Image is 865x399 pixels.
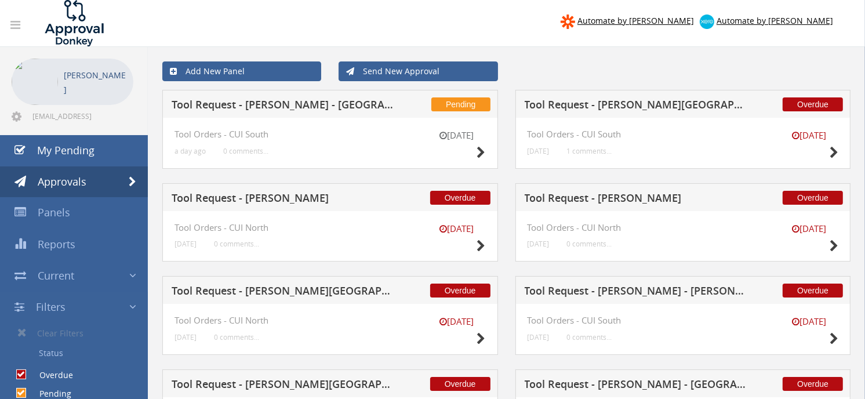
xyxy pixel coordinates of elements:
a: Status [9,343,148,363]
span: Filters [36,300,66,314]
h4: Tool Orders - CUI North [175,223,486,233]
span: Overdue [783,191,843,205]
small: 0 comments... [223,147,268,155]
h5: Tool Request - [PERSON_NAME][GEOGRAPHIC_DATA] [172,285,394,300]
small: [DATE] [528,240,550,248]
a: Clear Filters [9,322,148,343]
h4: Tool Orders - CUI South [528,315,839,325]
small: [DATE] [780,223,838,235]
span: Overdue [430,191,490,205]
small: [DATE] [780,129,838,142]
h5: Tool Request - [PERSON_NAME] [172,193,394,207]
h5: Tool Request - [PERSON_NAME] [525,193,747,207]
img: zapier-logomark.png [561,14,575,29]
h5: Tool Request - [PERSON_NAME] - [GEOGRAPHIC_DATA] [525,379,747,393]
h4: Tool Orders - CUI North [175,315,486,325]
span: Overdue [430,377,490,391]
span: Reports [38,237,75,251]
small: [DATE] [175,333,197,342]
span: Automate by [PERSON_NAME] [717,15,833,26]
small: 0 comments... [567,333,612,342]
span: Overdue [783,97,843,111]
h5: Tool Request - [PERSON_NAME][GEOGRAPHIC_DATA] [172,379,394,393]
span: Approvals [38,175,86,188]
span: [EMAIL_ADDRESS][DOMAIN_NAME] [32,111,131,121]
h5: Tool Request - [PERSON_NAME][GEOGRAPHIC_DATA] [525,99,747,114]
h4: Tool Orders - CUI North [528,223,839,233]
label: Overdue [28,369,73,381]
h4: Tool Orders - CUI South [175,129,486,139]
small: 0 comments... [214,240,259,248]
small: 0 comments... [214,333,259,342]
small: [DATE] [175,240,197,248]
a: Add New Panel [162,61,321,81]
small: a day ago [175,147,206,155]
h5: Tool Request - [PERSON_NAME] - [GEOGRAPHIC_DATA] [172,99,394,114]
span: Overdue [430,284,490,298]
small: [DATE] [428,315,486,328]
span: Overdue [783,284,843,298]
span: Overdue [783,377,843,391]
span: My Pending [37,143,95,157]
h4: Tool Orders - CUI South [528,129,839,139]
small: 1 comments... [567,147,612,155]
small: [DATE] [428,223,486,235]
small: 0 comments... [567,240,612,248]
small: [DATE] [528,333,550,342]
small: [DATE] [780,315,838,328]
h5: Tool Request - [PERSON_NAME] - [PERSON_NAME][GEOGRAPHIC_DATA] [525,285,747,300]
small: [DATE] [528,147,550,155]
span: Current [38,269,74,282]
small: [DATE] [428,129,486,142]
a: Send New Approval [339,61,497,81]
span: Automate by [PERSON_NAME] [577,15,694,26]
img: xero-logo.png [700,14,714,29]
p: [PERSON_NAME] [64,68,128,97]
span: Panels [38,205,70,219]
span: Pending [431,97,490,111]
